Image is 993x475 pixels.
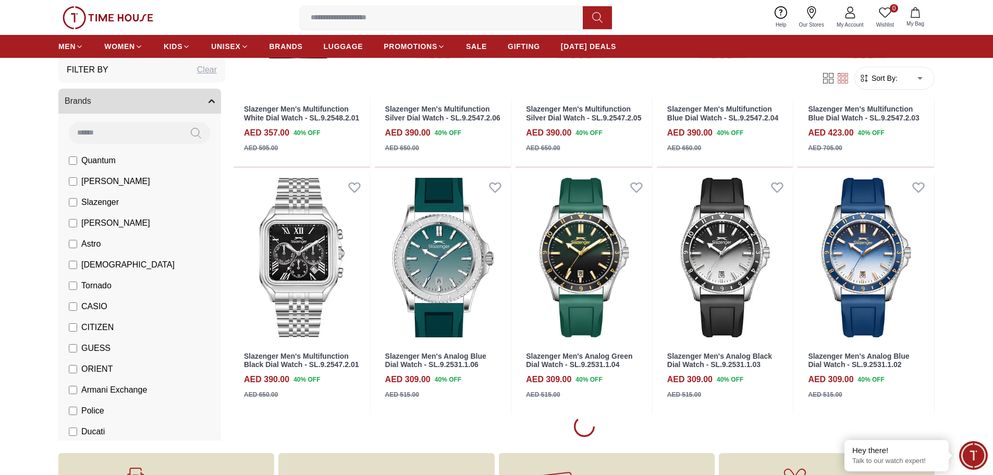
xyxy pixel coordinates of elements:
[808,105,919,122] a: Slazenger Men's Multifunction Blue Dial Watch - SL.9.2547.2.03
[69,156,77,165] input: Quantum
[69,177,77,186] input: [PERSON_NAME]
[385,143,419,153] div: AED 650.00
[63,6,153,29] img: ...
[561,41,616,52] span: [DATE] DEALS
[808,390,842,399] div: AED 515.00
[58,37,83,56] a: MEN
[81,363,113,375] span: ORIENT
[771,21,791,29] span: Help
[81,196,119,209] span: Slazenger
[385,352,486,369] a: Slazenger Men's Analog Blue Dial Watch - SL.9.2531.1.06
[808,127,853,139] h4: AED 423.00
[67,64,108,76] h3: Filter By
[890,4,898,13] span: 0
[69,323,77,332] input: CITIZEN
[859,73,898,83] button: Sort By:
[58,89,221,114] button: Brands
[81,279,112,292] span: Tornado
[435,375,461,384] span: 40 % OFF
[164,37,190,56] a: KIDS
[657,172,793,344] img: Slazenger Men's Analog Black Dial Watch - SL.9.2531.1.03
[561,37,616,56] a: [DATE] DEALS
[244,127,289,139] h4: AED 357.00
[244,143,278,153] div: AED 595.00
[81,175,150,188] span: [PERSON_NAME]
[293,128,320,138] span: 40 % OFF
[69,198,77,206] input: Slazenger
[375,172,511,344] img: Slazenger Men's Analog Blue Dial Watch - SL.9.2531.1.06
[244,352,359,369] a: Slazenger Men's Multifunction Black Dial Watch - SL.9.2547.2.01
[81,425,105,438] span: Ducati
[508,37,540,56] a: GIFTING
[717,128,743,138] span: 40 % OFF
[385,390,419,399] div: AED 515.00
[667,390,701,399] div: AED 515.00
[384,37,445,56] a: PROMOTIONS
[575,375,602,384] span: 40 % OFF
[385,373,431,386] h4: AED 309.00
[69,386,77,394] input: Armani Exchange
[667,127,713,139] h4: AED 390.00
[81,405,104,417] span: Police
[324,41,363,52] span: LUGGAGE
[516,172,652,344] img: Slazenger Men's Analog Green Dial Watch - SL.9.2531.1.04
[870,4,900,31] a: 0Wishlist
[69,344,77,352] input: GUESS
[385,105,500,122] a: Slazenger Men's Multifunction Silver Dial Watch - SL.9.2547.2.06
[69,365,77,373] input: ORIENT
[858,375,885,384] span: 40 % OFF
[234,172,370,344] img: Slazenger Men's Multifunction Black Dial Watch - SL.9.2547.2.01
[793,4,830,31] a: Our Stores
[832,21,868,29] span: My Account
[81,342,111,355] span: GUESS
[526,143,560,153] div: AED 650.00
[798,172,934,344] img: Slazenger Men's Analog Blue Dial Watch - SL.9.2531.1.02
[667,143,701,153] div: AED 650.00
[808,352,909,369] a: Slazenger Men's Analog Blue Dial Watch - SL.9.2531.1.02
[69,302,77,311] input: CASIO
[858,128,885,138] span: 40 % OFF
[384,41,437,52] span: PROMOTIONS
[269,41,303,52] span: BRANDS
[69,219,77,227] input: [PERSON_NAME]
[81,384,147,396] span: Armani Exchange
[508,41,540,52] span: GIFTING
[526,352,632,369] a: Slazenger Men's Analog Green Dial Watch - SL.9.2531.1.04
[69,261,77,269] input: [DEMOGRAPHIC_DATA]
[872,21,898,29] span: Wishlist
[526,127,571,139] h4: AED 390.00
[324,37,363,56] a: LUGGAGE
[104,41,135,52] span: WOMEN
[69,407,77,415] input: Police
[717,375,743,384] span: 40 % OFF
[244,373,289,386] h4: AED 390.00
[69,428,77,436] input: Ducati
[526,390,560,399] div: AED 515.00
[466,41,487,52] span: SALE
[211,41,240,52] span: UNISEX
[65,95,91,107] span: Brands
[81,154,116,167] span: Quantum
[81,321,114,334] span: CITIZEN
[526,105,641,122] a: Slazenger Men's Multifunction Silver Dial Watch - SL.9.2547.2.05
[211,37,248,56] a: UNISEX
[808,143,842,153] div: AED 705.00
[81,238,101,250] span: Astro
[852,457,941,466] p: Talk to our watch expert!
[197,64,217,76] div: Clear
[69,282,77,290] input: Tornado
[385,127,431,139] h4: AED 390.00
[81,259,175,271] span: [DEMOGRAPHIC_DATA]
[69,240,77,248] input: Astro
[869,73,898,83] span: Sort By:
[852,445,941,456] div: Hey there!
[104,37,143,56] a: WOMEN
[808,373,853,386] h4: AED 309.00
[293,375,320,384] span: 40 % OFF
[164,41,182,52] span: KIDS
[900,5,930,30] button: My Bag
